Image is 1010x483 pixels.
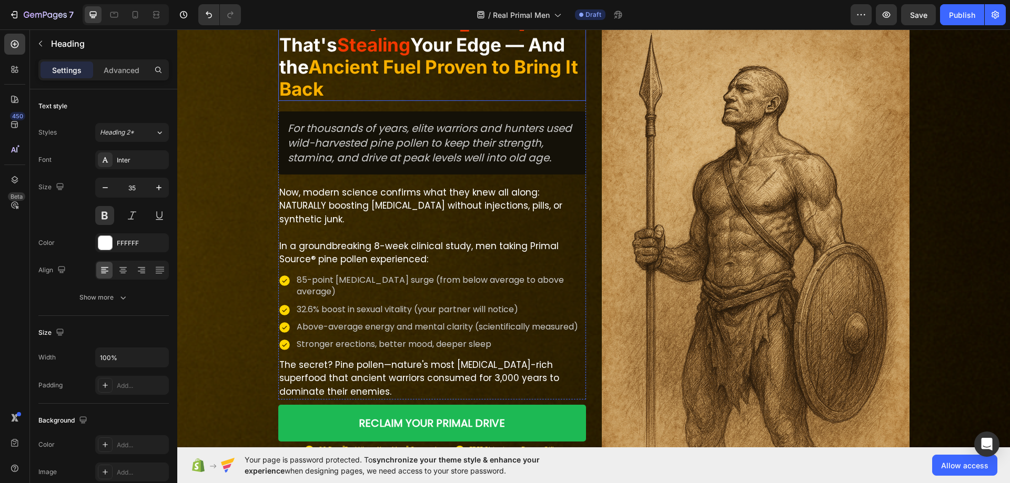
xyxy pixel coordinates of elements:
[38,101,67,111] div: Text style
[974,431,999,457] div: Open Intercom Messenger
[52,65,82,76] p: Settings
[38,263,68,278] div: Align
[245,454,581,476] span: Your page is password protected. To when designing pages, we need access to your store password.
[110,91,399,136] p: For thousands of years, elite warriors and hunters used wild-harvested pine pollen to keep their ...
[96,348,168,367] input: Auto
[245,455,540,475] span: synchronize your theme style & enhance your experience
[38,288,169,307] button: Show more
[104,65,139,76] p: Advanced
[177,29,1010,447] iframe: To enrich screen reader interactions, please activate Accessibility in Grammarly extension settings
[102,210,408,237] p: In a groundbreaking 8-week clinical study, men taking Primal Source® pine pollen experienced:
[8,192,25,201] div: Beta
[38,353,56,362] div: Width
[901,4,936,25] button: Save
[292,416,381,424] p: FREE Shipping + Bonus Gifts
[493,9,550,20] span: Real Primal Men
[585,10,601,19] span: Draft
[10,112,25,120] div: 450
[51,37,165,50] p: Heading
[102,157,408,210] p: Now, modern science confirms what they knew all along: NATURALLY boosting [MEDICAL_DATA] without ...
[117,440,166,450] div: Add...
[4,4,78,25] button: 7
[940,4,984,25] button: Publish
[142,416,267,424] p: 30 Day "Feel Like a New Man" Guarantee
[910,11,927,19] span: Save
[119,274,407,286] p: 32.6% boost in sexual vitality (your partner will notice)
[102,26,401,70] span: Ancient Fuel Proven to Bring It Back
[38,414,89,428] div: Background
[100,128,134,137] span: Heading 2*
[117,381,166,390] div: Add...
[38,381,63,390] div: Padding
[119,309,407,321] p: Stronger erections, better mood, deeper sleep
[102,329,408,369] p: The secret? Pine pollen—nature's most [MEDICAL_DATA]-rich superfood that ancient warriors consume...
[79,292,128,303] div: Show more
[119,245,407,269] p: 85-point [MEDICAL_DATA] surge (from below average to above average)
[38,238,55,248] div: Color
[119,292,407,303] p: Above-average energy and mental clarity (scientifically measured)
[181,386,328,402] p: RECLAIM YOUR PRIMAL DRIVE
[198,4,241,25] div: Undo/Redo
[117,468,166,477] div: Add...
[941,460,988,471] span: Allow access
[949,9,975,20] div: Publish
[160,4,233,26] span: Stealing
[38,467,57,477] div: Image
[69,8,74,21] p: 7
[932,455,997,476] button: Allow access
[101,375,409,412] button: <p>RECLAIM YOUR PRIMAL DRIVE</p>
[488,9,491,20] span: /
[95,123,169,142] button: Heading 2*
[117,239,166,248] div: FFFFFF
[38,180,66,194] div: Size
[38,128,57,137] div: Styles
[38,440,55,449] div: Color
[117,156,166,165] div: Inter
[38,326,66,340] div: Size
[38,155,52,165] div: Font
